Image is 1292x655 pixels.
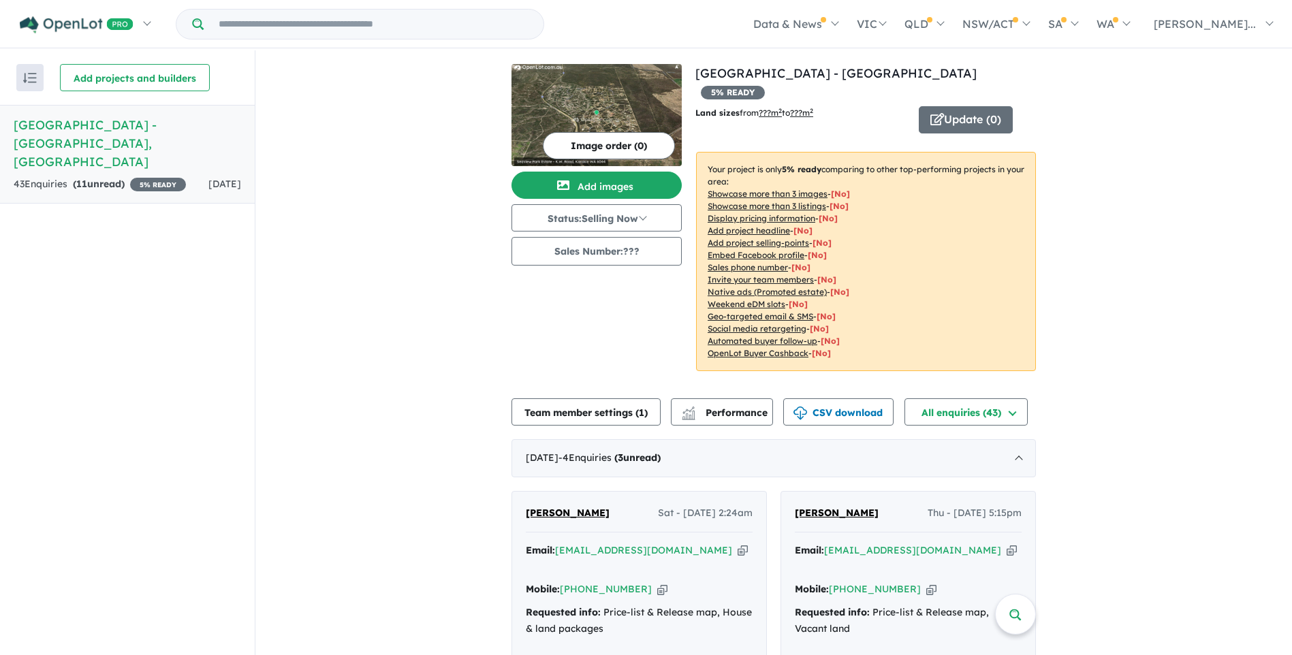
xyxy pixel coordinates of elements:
[790,108,813,118] u: ???m
[23,73,37,83] img: sort.svg
[708,201,826,211] u: Showcase more than 3 listings
[708,287,827,297] u: Native ads (Promoted estate)
[778,107,782,114] sup: 2
[738,543,748,558] button: Copy
[14,176,186,193] div: 43 Enquir ies
[813,238,832,248] span: [ No ]
[543,132,675,159] button: Image order (0)
[695,65,977,81] a: [GEOGRAPHIC_DATA] - [GEOGRAPHIC_DATA]
[821,336,840,346] span: [No]
[658,505,753,522] span: Sat - [DATE] 2:24am
[708,336,817,346] u: Automated buyer follow-up
[795,544,824,556] strong: Email:
[919,106,1013,133] button: Update (0)
[708,323,806,334] u: Social media retargeting
[639,406,644,419] span: 1
[671,398,773,426] button: Performance
[696,152,1036,371] p: Your project is only comparing to other top-performing projects in your area: - - - - - - - - - -...
[511,172,682,199] button: Add images
[793,225,813,236] span: [ No ]
[526,583,560,595] strong: Mobile:
[810,107,813,114] sup: 2
[511,237,682,266] button: Sales Number:???
[657,582,667,596] button: Copy
[926,582,936,596] button: Copy
[819,213,838,223] span: [ No ]
[795,505,879,522] a: [PERSON_NAME]
[708,262,788,272] u: Sales phone number
[14,116,241,171] h5: [GEOGRAPHIC_DATA] - [GEOGRAPHIC_DATA] , [GEOGRAPHIC_DATA]
[526,544,555,556] strong: Email:
[511,204,682,231] button: Status:Selling Now
[708,250,804,260] u: Embed Facebook profile
[76,178,87,190] span: 11
[829,583,921,595] a: [PHONE_NUMBER]
[708,213,815,223] u: Display pricing information
[817,274,836,285] span: [ No ]
[526,606,601,618] strong: Requested info:
[708,189,828,199] u: Showcase more than 3 images
[708,299,785,309] u: Weekend eDM slots
[831,189,850,199] span: [ No ]
[1154,17,1256,31] span: [PERSON_NAME]...
[830,287,849,297] span: [No]
[684,406,768,419] span: Performance
[928,505,1022,522] span: Thu - [DATE] 5:15pm
[708,225,790,236] u: Add project headline
[708,311,813,321] u: Geo-targeted email & SMS
[695,106,909,120] p: from
[526,605,753,637] div: Price-list & Release map, House & land packages
[708,238,809,248] u: Add project selling-points
[555,544,732,556] a: [EMAIL_ADDRESS][DOMAIN_NAME]
[208,178,241,190] span: [DATE]
[682,406,695,414] img: line-chart.svg
[511,64,682,166] img: Seaview Park Estate - Karakin
[783,398,894,426] button: CSV download
[20,16,133,33] img: Openlot PRO Logo White
[695,108,740,118] b: Land sizes
[708,274,814,285] u: Invite your team members
[526,507,610,519] span: [PERSON_NAME]
[782,108,813,118] span: to
[812,348,831,358] span: [No]
[526,505,610,522] a: [PERSON_NAME]
[558,451,661,464] span: - 4 Enquir ies
[782,164,821,174] b: 5 % ready
[73,178,125,190] strong: ( unread)
[759,108,782,118] u: ??? m
[206,10,541,39] input: Try estate name, suburb, builder or developer
[795,605,1022,637] div: Price-list & Release map, Vacant land
[130,178,186,191] span: 5 % READY
[904,398,1028,426] button: All enquiries (43)
[795,507,879,519] span: [PERSON_NAME]
[511,398,661,426] button: Team member settings (1)
[60,64,210,91] button: Add projects and builders
[682,411,695,419] img: bar-chart.svg
[560,583,652,595] a: [PHONE_NUMBER]
[708,348,808,358] u: OpenLot Buyer Cashback
[791,262,810,272] span: [ No ]
[795,606,870,618] strong: Requested info:
[824,544,1001,556] a: [EMAIL_ADDRESS][DOMAIN_NAME]
[808,250,827,260] span: [ No ]
[614,451,661,464] strong: ( unread)
[1007,543,1017,558] button: Copy
[793,406,807,420] img: download icon
[795,583,829,595] strong: Mobile:
[618,451,623,464] span: 3
[701,86,765,99] span: 5 % READY
[810,323,829,334] span: [No]
[817,311,836,321] span: [No]
[511,439,1036,477] div: [DATE]
[789,299,808,309] span: [No]
[830,201,849,211] span: [ No ]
